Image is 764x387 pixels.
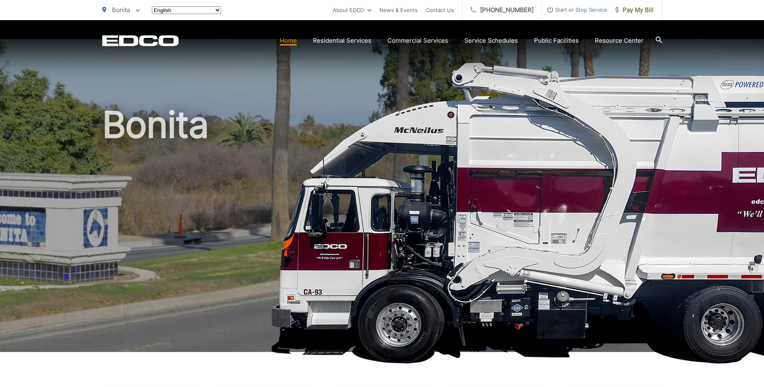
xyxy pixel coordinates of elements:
[152,6,221,14] select: Select a language
[387,36,448,45] a: Commercial Services
[426,5,454,15] a: Contact Us
[615,5,654,15] span: Pay My Bill
[464,36,518,45] a: Service Schedules
[595,36,644,45] a: Resource Center
[313,36,371,45] a: Residential Services
[379,5,418,15] a: News & Events
[333,5,371,15] a: About EDCO
[102,105,662,359] h1: Bonita
[112,6,130,14] span: Bonita
[280,36,297,45] a: Home
[534,36,579,45] a: Public Facilities
[102,35,179,46] a: EDCD logo. Return to the homepage.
